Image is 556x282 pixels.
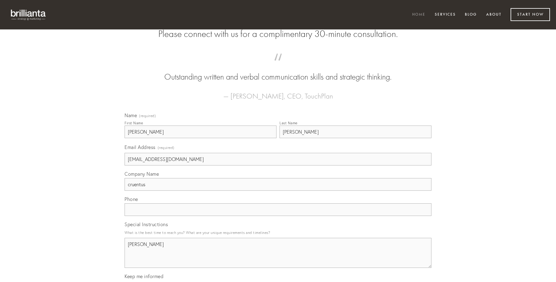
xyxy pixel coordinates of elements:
[511,8,550,21] a: Start Now
[139,114,156,118] span: (required)
[158,144,175,152] span: (required)
[125,229,431,237] p: What is the best time to reach you? What are your unique requirements and timelines?
[125,238,431,268] textarea: [PERSON_NAME]
[408,10,429,20] a: Home
[125,144,156,150] span: Email Address
[134,59,422,83] blockquote: Outstanding written and verbal communication skills and strategic thinking.
[461,10,481,20] a: Blog
[125,121,143,125] div: First Name
[280,121,298,125] div: Last Name
[482,10,505,20] a: About
[125,171,159,177] span: Company Name
[125,112,137,118] span: Name
[6,6,51,23] img: brillianta - research, strategy, marketing
[125,196,138,202] span: Phone
[125,221,168,227] span: Special Instructions
[125,273,163,279] span: Keep me informed
[134,59,422,71] span: “
[134,83,422,102] figcaption: — [PERSON_NAME], CEO, TouchPlan
[431,10,460,20] a: Services
[125,28,431,40] h2: Please connect with us for a complimentary 30-minute consultation.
